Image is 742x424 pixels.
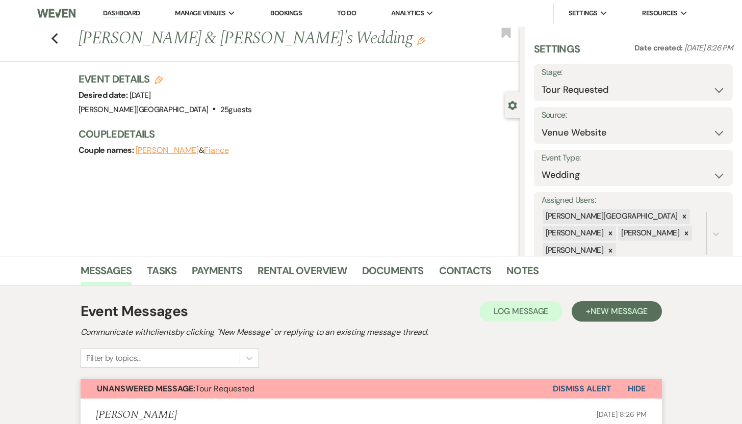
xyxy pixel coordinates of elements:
div: Filter by topics... [86,352,141,364]
button: Log Message [479,301,562,322]
div: [PERSON_NAME] [543,226,605,241]
button: Dismiss Alert [553,379,611,399]
a: Bookings [270,9,302,17]
span: Date created: [634,43,684,53]
button: Edit [417,36,425,45]
span: Settings [569,8,598,18]
span: [DATE] [130,90,151,100]
span: & [136,145,229,155]
button: Close lead details [508,100,517,110]
span: Log Message [494,306,548,316]
h5: [PERSON_NAME] [96,409,177,421]
a: To Do [337,9,356,17]
strong: Unanswered Message: [97,383,195,394]
span: [DATE] 8:26 PM [684,43,733,53]
button: Unanswered Message:Tour Requested [81,379,553,399]
a: Contacts [439,262,492,285]
h3: Couple Details [79,127,509,141]
div: [PERSON_NAME] [543,243,605,258]
img: Weven Logo [37,3,75,24]
button: +New Message [572,301,661,322]
span: Resources [642,8,677,18]
a: Notes [506,262,539,285]
button: [PERSON_NAME] [136,146,199,154]
button: Hide [611,379,662,399]
label: Event Type: [542,151,726,166]
h2: Communicate with clients by clicking "New Message" or replying to an existing message thread. [81,326,662,338]
div: [PERSON_NAME][GEOGRAPHIC_DATA] [543,209,679,224]
label: Source: [542,108,726,123]
span: 25 guests [220,104,252,115]
span: Hide [628,383,646,394]
span: Tour Requested [97,383,254,394]
h3: Event Details [79,72,252,86]
div: [PERSON_NAME] [618,226,681,241]
a: Dashboard [103,9,140,18]
label: Stage: [542,65,726,80]
span: Manage Venues [175,8,225,18]
a: Rental Overview [258,262,347,285]
label: Assigned Users: [542,193,726,208]
span: [DATE] 8:26 PM [597,410,646,419]
a: Messages [81,262,132,285]
a: Documents [362,262,424,285]
a: Tasks [147,262,176,285]
span: [PERSON_NAME][GEOGRAPHIC_DATA] [79,104,209,115]
span: New Message [591,306,647,316]
span: Desired date: [79,90,130,100]
h3: Settings [534,42,580,64]
h1: [PERSON_NAME] & [PERSON_NAME]'s Wedding [79,26,427,51]
button: Fiance [204,146,229,154]
h1: Event Messages [81,301,188,322]
span: Analytics [391,8,424,18]
span: Couple names: [79,145,136,155]
a: Payments [192,262,242,285]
